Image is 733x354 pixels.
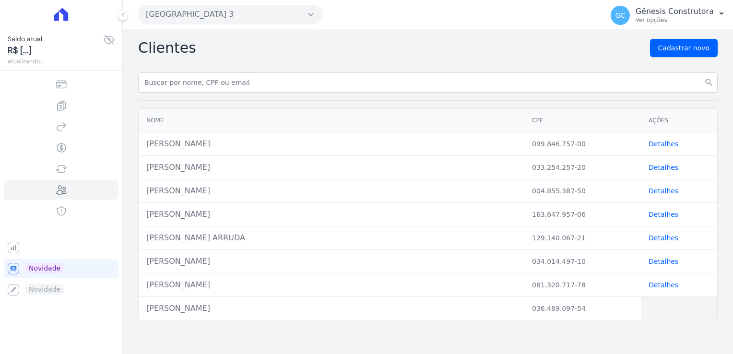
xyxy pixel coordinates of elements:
[524,109,641,132] th: CPF
[8,57,103,66] span: atualizando...
[658,43,709,53] span: Cadastrar novo
[615,12,625,19] span: GC
[8,75,115,299] nav: Sidebar
[4,259,118,278] a: Novidade
[524,203,641,226] td: 163.647.957-06
[649,211,678,218] a: Detalhes
[704,78,714,87] i: search
[649,140,678,148] a: Detalhes
[146,232,517,244] div: [PERSON_NAME] ARRUDA
[524,250,641,273] td: 034.014.497-10
[524,179,641,203] td: 004.855.387-50
[138,5,322,24] button: [GEOGRAPHIC_DATA] 3
[649,164,678,171] a: Detalhes
[524,297,641,320] td: 036.489.097-54
[146,162,517,173] div: [PERSON_NAME]
[649,234,678,242] a: Detalhes
[603,2,733,29] button: GC Gênesis Construtora Ver opções
[636,16,714,24] p: Ver opções
[138,39,196,57] h2: Clientes
[636,7,714,16] p: Gênesis Construtora
[146,138,517,150] div: [PERSON_NAME]
[524,273,641,297] td: 081.320.717-78
[146,279,517,291] div: [PERSON_NAME]
[641,109,717,132] th: Ações
[146,256,517,267] div: [PERSON_NAME]
[524,226,641,250] td: 129.140.067-21
[146,185,517,197] div: [PERSON_NAME]
[146,209,517,220] div: [PERSON_NAME]
[25,263,64,273] span: Novidade
[139,109,524,132] th: Nome
[649,281,678,289] a: Detalhes
[650,39,718,57] a: Cadastrar novo
[8,44,103,57] span: R$ [...]
[524,156,641,179] td: 033.254.257-20
[700,72,718,93] button: search
[138,72,718,93] input: Buscar por nome, CPF ou email
[649,258,678,265] a: Detalhes
[524,132,641,156] td: 099.846.757-00
[146,303,517,314] div: [PERSON_NAME]
[8,34,103,44] span: Saldo atual
[649,187,678,195] a: Detalhes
